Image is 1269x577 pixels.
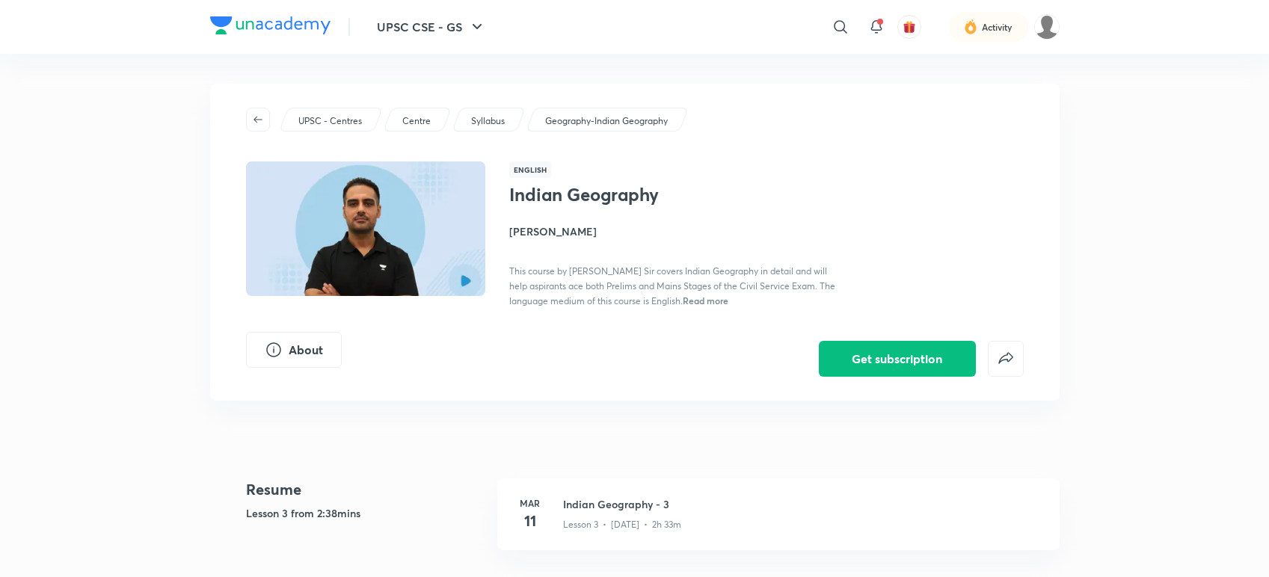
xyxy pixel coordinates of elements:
[563,518,681,531] p: Lesson 3 • [DATE] • 2h 33m
[509,223,844,239] h4: [PERSON_NAME]
[295,114,364,128] a: UPSC - Centres
[988,341,1024,377] button: false
[298,114,362,128] p: UPSC - Centres
[515,510,545,532] h4: 11
[563,496,1042,512] h3: Indian Geography - 3
[471,114,505,128] p: Syllabus
[246,505,485,521] h5: Lesson 3 from 2:38mins
[903,20,916,34] img: avatar
[246,332,342,368] button: About
[515,496,545,510] h6: Mar
[368,12,495,42] button: UPSC CSE - GS
[509,161,551,178] span: English
[1034,14,1060,40] img: Somdev
[402,114,431,128] p: Centre
[497,478,1060,568] a: Mar11Indian Geography - 3Lesson 3 • [DATE] • 2h 33m
[542,114,670,128] a: Geography-Indian Geography
[509,184,754,206] h1: Indian Geography
[210,16,331,38] a: Company Logo
[964,18,977,36] img: activity
[468,114,507,128] a: Syllabus
[210,16,331,34] img: Company Logo
[243,160,487,297] img: Thumbnail
[819,341,976,377] button: Get subscription
[246,478,485,501] h4: Resume
[509,265,835,306] span: This course by [PERSON_NAME] Sir covers Indian Geography in detail and will help aspirants ace bo...
[897,15,921,39] button: avatar
[545,114,668,128] p: Geography-Indian Geography
[399,114,433,128] a: Centre
[683,294,728,306] span: Read more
